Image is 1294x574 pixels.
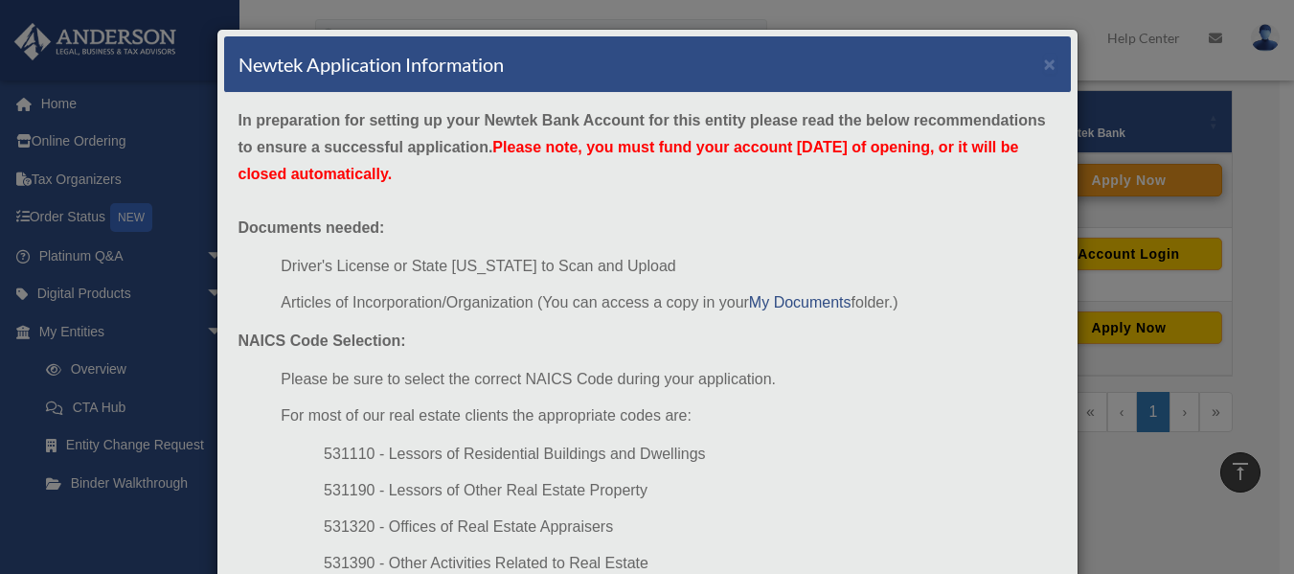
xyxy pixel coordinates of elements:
li: 531190 - Lessors of Other Real Estate Property [324,477,1056,504]
li: Driver's License or State [US_STATE] to Scan and Upload [281,253,1056,280]
strong: In preparation for setting up your Newtek Bank Account for this entity please read the below reco... [238,112,1046,182]
li: Please be sure to select the correct NAICS Code during your application. [281,366,1056,393]
strong: Documents needed: [238,219,385,236]
li: For most of our real estate clients the appropriate codes are: [281,402,1056,429]
li: Articles of Incorporation/Organization (You can access a copy in your folder.) [281,289,1056,316]
button: × [1044,54,1056,74]
span: Please note, you must fund your account [DATE] of opening, or it will be closed automatically. [238,139,1019,182]
strong: NAICS Code Selection: [238,333,406,349]
a: My Documents [749,294,851,310]
li: 531320 - Offices of Real Estate Appraisers [324,514,1056,540]
li: 531110 - Lessors of Residential Buildings and Dwellings [324,441,1056,468]
h4: Newtek Application Information [238,51,504,78]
